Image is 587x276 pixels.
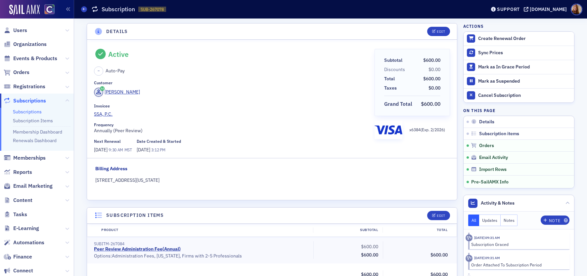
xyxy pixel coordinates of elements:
a: Membership Dashboard [13,129,62,135]
div: Date Created & Started [137,139,181,144]
a: Events & Products [4,55,57,62]
div: [STREET_ADDRESS][US_STATE] [95,177,449,184]
button: Note [541,216,569,225]
button: [DOMAIN_NAME] [524,7,569,12]
span: Activity & Notes [481,200,515,207]
span: Import Rows [479,167,507,173]
div: Billing Address [95,165,127,172]
span: E-Learning [13,225,39,232]
span: Pre-SailAMX Info [471,179,509,185]
div: [PERSON_NAME] [105,89,140,96]
a: [PERSON_NAME] [94,88,140,97]
div: Total [384,75,395,82]
a: Subscription Items [13,118,53,124]
div: Invoicee [94,103,110,108]
span: 9:30 AM [109,147,123,152]
div: Sync Prices [478,50,571,56]
span: Subtotal [384,57,405,64]
span: Orders [13,69,29,76]
a: Email Marketing [4,182,53,190]
button: Edit [427,211,450,220]
h4: Actions [463,23,484,29]
span: $600.00 [423,57,440,63]
span: Users [13,27,27,34]
div: SUBITM-267084 [94,241,309,246]
div: Cancel Subscription [478,93,571,99]
span: $600.00 [423,76,440,82]
span: $600.00 [430,252,448,258]
div: Subtotal [313,227,383,233]
div: Customer [94,80,113,85]
p: x 6384 (Exp. 2 / 2026 ) [409,127,445,133]
span: Content [13,197,32,204]
span: $0.00 [429,66,440,72]
span: Email Marketing [13,182,53,190]
span: Grand Total [384,100,415,108]
span: Organizations [13,41,47,48]
div: Edit [437,30,445,33]
a: Peer Review Administration Fee(Annual) [94,246,181,252]
span: Orders [479,143,494,149]
span: $0.00 [429,85,440,91]
a: Organizations [4,41,47,48]
a: Reports [4,169,32,176]
button: Sync Prices [464,46,574,60]
div: Active [108,50,129,59]
span: Subscriptions [13,97,46,104]
a: Content [4,197,32,204]
span: $600.00 [421,100,440,107]
span: Taxes [384,85,399,92]
div: Activity [466,255,473,262]
span: Email Activity [479,155,508,161]
button: Cancel Subscription [464,88,574,102]
div: Support [497,6,520,12]
a: Orders [4,69,29,76]
span: [DATE] [94,147,109,153]
span: Memberships [13,154,46,162]
button: Notes [501,215,518,226]
div: Edit [437,214,445,217]
span: Registrations [13,83,45,90]
span: Reports [13,169,32,176]
h4: Subscription items [106,212,164,219]
span: Auto-Pay [106,67,125,74]
div: Order Attached To Subscription Period [471,262,565,268]
span: $600.00 [361,244,378,250]
div: Next Renewal [94,139,121,144]
a: SSA, P.C. [94,111,370,118]
h4: On this page [463,107,574,113]
button: All [468,215,479,226]
span: Details [479,119,494,125]
img: SailAMX [9,5,40,15]
span: Subscription items [479,131,519,137]
button: Mark as Suspended [464,74,574,88]
div: Taxes [384,85,397,92]
div: Options: Administration Fees, [US_STATE], Firms with 2-5 Professionals [94,253,309,259]
a: Finance [4,253,32,260]
button: Edit [427,27,450,36]
a: Tasks [4,211,27,218]
div: Frequency [94,122,113,127]
a: Users [4,27,27,34]
span: Events & Products [13,55,57,62]
div: Total [383,227,452,233]
div: Activity [466,234,473,241]
time: 1/7/2025 09:31 AM [474,256,500,260]
span: SSA, P.C. [94,111,154,118]
div: Mark as In Grace Period [478,64,571,70]
a: E-Learning [4,225,39,232]
div: Subtotal [384,57,402,64]
a: Automations [4,239,44,246]
div: Create Renewal Order [478,36,571,42]
button: Create Renewal Order [464,32,574,46]
span: MST [123,147,132,152]
span: $600.00 [361,252,378,258]
span: Total [384,75,397,82]
span: SUB-267078 [141,7,164,12]
h4: Details [106,28,128,35]
div: Subscription Graced [471,241,565,247]
a: View Homepage [40,4,55,16]
span: Automations [13,239,44,246]
a: Connect [4,267,33,274]
button: Mark as In Grace Period [464,60,574,74]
